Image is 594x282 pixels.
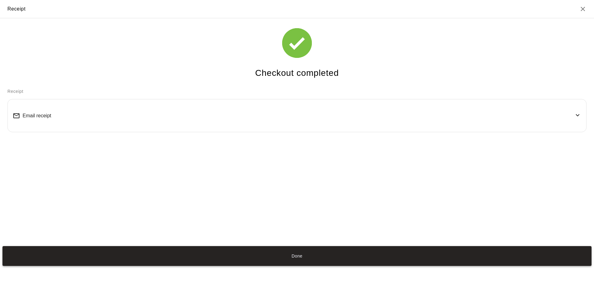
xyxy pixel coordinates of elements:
[255,68,339,79] h4: Checkout completed
[7,5,26,13] div: Receipt
[7,88,587,95] p: Receipt
[23,113,51,119] span: Email receipt
[2,246,592,266] button: Done
[579,5,587,13] button: Close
